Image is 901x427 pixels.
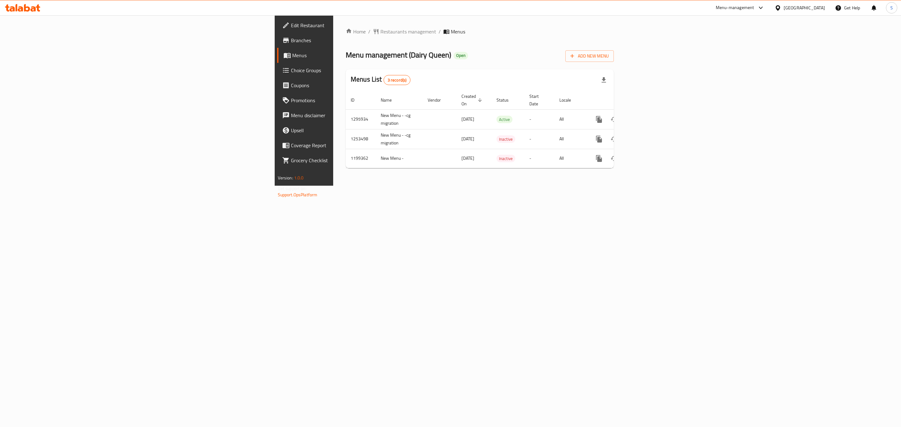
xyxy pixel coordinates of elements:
td: - [524,129,554,149]
div: Total records count [384,75,411,85]
div: Menu-management [716,4,754,12]
td: - [524,109,554,129]
span: Promotions [291,97,420,104]
span: Menus [292,52,420,59]
span: [DATE] [461,115,474,123]
a: Support.OpsPlatform [278,191,318,199]
span: Version: [278,174,293,182]
button: Change Status [607,151,622,166]
span: Choice Groups [291,67,420,74]
span: 1.0.0 [294,174,304,182]
span: Vendor [428,96,449,104]
td: - [524,149,554,168]
a: Menu disclaimer [277,108,425,123]
a: Coverage Report [277,138,425,153]
button: more [592,112,607,127]
th: Actions [587,91,657,110]
span: S [890,4,893,11]
h2: Menus List [351,75,410,85]
span: Coverage Report [291,142,420,149]
span: Locale [559,96,579,104]
span: Add New Menu [570,52,609,60]
div: Export file [596,73,611,88]
span: Branches [291,37,420,44]
span: Get support on: [278,184,307,193]
button: Change Status [607,112,622,127]
span: Start Date [529,93,547,108]
a: Promotions [277,93,425,108]
button: more [592,132,607,147]
td: All [554,129,587,149]
a: Edit Restaurant [277,18,425,33]
a: Branches [277,33,425,48]
a: Menus [277,48,425,63]
div: [GEOGRAPHIC_DATA] [784,4,825,11]
a: Upsell [277,123,425,138]
span: 3 record(s) [384,77,410,83]
span: Grocery Checklist [291,157,420,164]
span: Inactive [496,136,515,143]
span: Active [496,116,512,123]
button: more [592,151,607,166]
a: Grocery Checklist [277,153,425,168]
span: Upsell [291,127,420,134]
span: Status [496,96,517,104]
button: Add New Menu [565,50,614,62]
a: Coupons [277,78,425,93]
span: Edit Restaurant [291,22,420,29]
div: Open [454,52,468,59]
span: [DATE] [461,154,474,162]
span: Open [454,53,468,58]
table: enhanced table [346,91,657,168]
nav: breadcrumb [346,28,614,35]
span: [DATE] [461,135,474,143]
button: Change Status [607,132,622,147]
span: Name [381,96,400,104]
td: All [554,149,587,168]
span: ID [351,96,363,104]
span: Menus [451,28,465,35]
span: Created On [461,93,484,108]
td: All [554,109,587,129]
a: Choice Groups [277,63,425,78]
li: / [439,28,441,35]
span: Menu disclaimer [291,112,420,119]
span: Inactive [496,155,515,162]
span: Coupons [291,82,420,89]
